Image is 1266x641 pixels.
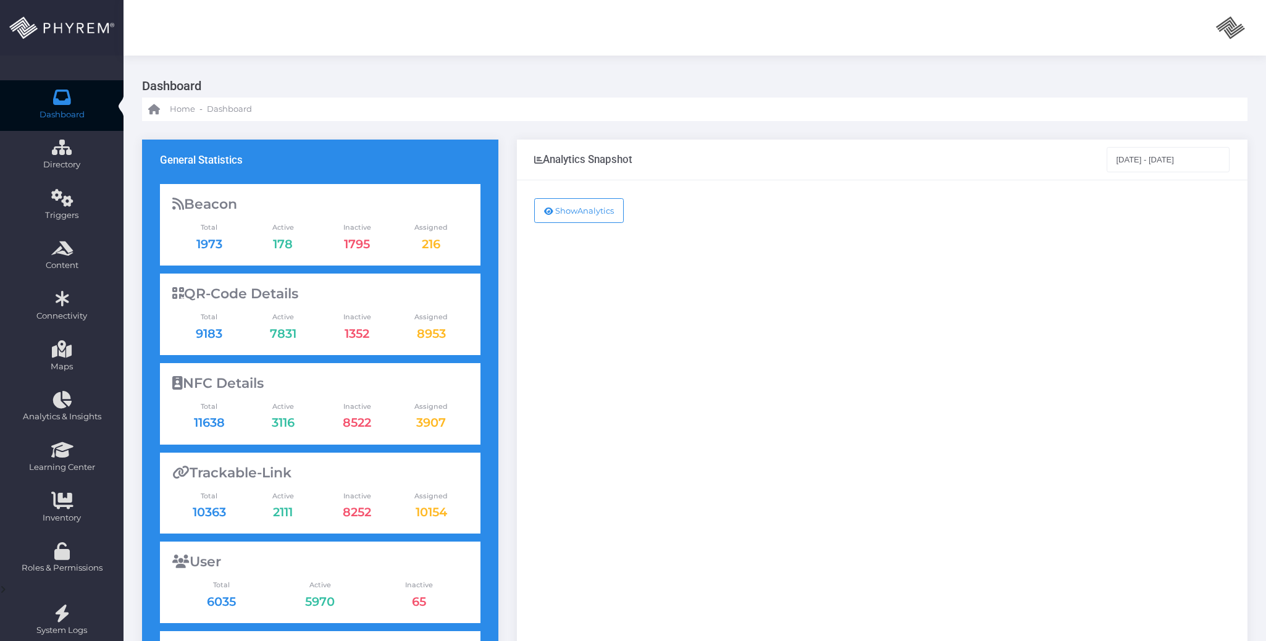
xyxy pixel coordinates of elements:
[320,312,394,322] span: Inactive
[8,512,115,524] span: Inventory
[320,401,394,412] span: Inactive
[416,505,447,519] a: 10154
[207,98,252,121] a: Dashboard
[8,259,115,272] span: Content
[148,98,195,121] a: Home
[172,491,246,501] span: Total
[394,401,468,412] span: Assigned
[8,209,115,222] span: Triggers
[51,361,73,373] span: Maps
[172,554,468,570] div: User
[320,222,394,233] span: Inactive
[417,326,446,341] a: 8953
[172,222,246,233] span: Total
[344,237,370,251] a: 1795
[207,103,252,115] span: Dashboard
[246,401,320,412] span: Active
[170,103,195,115] span: Home
[172,375,468,392] div: NFC Details
[172,465,468,481] div: Trackable-Link
[8,411,115,423] span: Analytics & Insights
[196,326,222,341] a: 9183
[270,580,369,590] span: Active
[8,310,115,322] span: Connectivity
[1107,147,1230,172] input: Select Date Range
[422,237,440,251] a: 216
[305,594,335,609] a: 5970
[172,312,246,322] span: Total
[198,103,204,115] li: -
[343,505,371,519] a: 8252
[412,594,426,609] a: 65
[172,286,468,302] div: QR-Code Details
[555,206,577,216] span: Show
[172,580,271,590] span: Total
[534,153,632,165] div: Analytics Snapshot
[172,196,468,212] div: Beacon
[193,505,226,519] a: 10363
[534,198,624,223] button: ShowAnalytics
[345,326,369,341] a: 1352
[273,505,293,519] a: 2111
[343,415,371,430] a: 8522
[394,312,468,322] span: Assigned
[394,491,468,501] span: Assigned
[246,222,320,233] span: Active
[416,415,446,430] a: 3907
[160,154,243,166] h3: General Statistics
[40,109,85,121] span: Dashboard
[207,594,236,609] a: 6035
[270,326,296,341] a: 7831
[8,624,115,637] span: System Logs
[394,222,468,233] span: Assigned
[8,562,115,574] span: Roles & Permissions
[196,237,222,251] a: 1973
[8,159,115,171] span: Directory
[142,74,1238,98] h3: Dashboard
[273,237,293,251] a: 178
[194,415,225,430] a: 11638
[246,312,320,322] span: Active
[246,491,320,501] span: Active
[369,580,468,590] span: Inactive
[272,415,295,430] a: 3116
[320,491,394,501] span: Inactive
[172,401,246,412] span: Total
[8,461,115,474] span: Learning Center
